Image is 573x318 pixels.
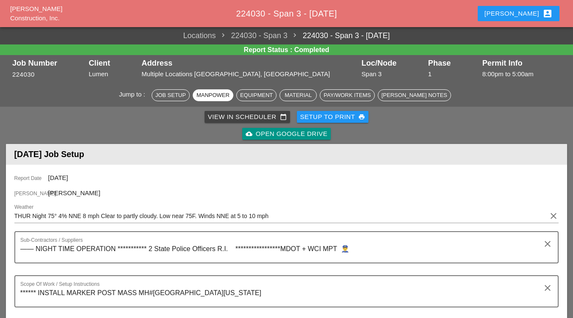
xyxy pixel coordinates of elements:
div: Address [141,59,357,67]
div: Pay/Work Items [324,91,371,100]
button: 224030 [12,70,35,80]
div: 8:00pm to 5:00am [482,69,561,79]
button: Pay/Work Items [320,89,374,101]
a: 224030 - Span 3 - [DATE] [288,30,390,41]
span: [PERSON_NAME] [14,190,48,197]
button: Setup to Print [297,111,369,123]
div: [PERSON_NAME] Notes [382,91,447,100]
i: cloud_upload [246,130,252,137]
div: Equipment [240,91,273,100]
div: 1 [428,69,478,79]
i: clear [543,283,553,293]
div: Job Setup [155,91,186,100]
span: Jump to : [119,91,149,98]
i: account_box [543,8,553,19]
div: Span 3 [362,69,424,79]
div: Lumen [89,69,137,79]
div: Phase [428,59,478,67]
div: Job Number [12,59,84,67]
div: Material [283,91,313,100]
div: Setup to Print [300,112,365,122]
span: 224030 - Span 3 - [DATE] [236,9,337,18]
div: Open Google Drive [246,129,327,139]
div: Manpower [197,91,230,100]
div: Loc/Node [362,59,424,67]
div: [PERSON_NAME] [484,8,553,19]
i: calendar_today [280,113,287,120]
span: [PERSON_NAME] [48,189,100,196]
a: View in Scheduler [205,111,290,123]
button: Equipment [236,89,277,101]
span: 224030 - Span 3 [216,30,288,41]
div: Client [89,59,137,67]
div: View in Scheduler [208,112,287,122]
header: [DATE] Job Setup [6,144,567,165]
button: Job Setup [152,89,190,101]
i: print [358,113,365,120]
button: [PERSON_NAME] [478,6,559,21]
input: Weather [14,209,547,223]
i: clear [543,239,553,249]
i: clear [548,211,559,221]
button: [PERSON_NAME] Notes [378,89,451,101]
div: Multiple Locations [GEOGRAPHIC_DATA], [GEOGRAPHIC_DATA] [141,69,357,79]
div: Permit Info [482,59,561,67]
a: [PERSON_NAME] Construction, Inc. [10,5,62,22]
span: [DATE] [48,174,68,181]
span: Report Date [14,174,48,182]
button: Material [280,89,317,101]
a: Locations [183,30,216,41]
a: Open Google Drive [242,128,331,140]
button: Manpower [193,89,233,101]
textarea: Sub-Contractors / Suppliers [20,242,546,263]
textarea: Scope Of Work / Setup Instructions [20,286,546,307]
